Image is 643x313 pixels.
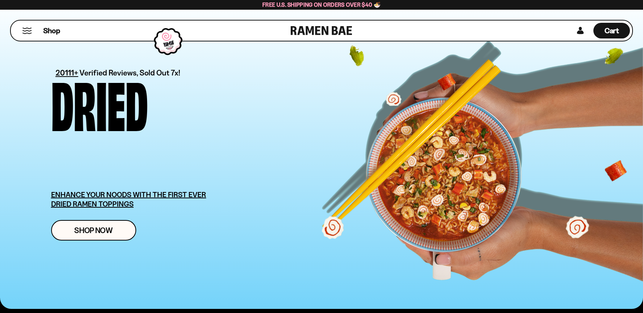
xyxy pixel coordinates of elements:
[43,23,60,38] a: Shop
[593,21,630,41] a: Cart
[51,77,148,128] div: Dried
[43,26,60,36] span: Shop
[51,220,136,241] a: Shop Now
[74,226,113,234] span: Shop Now
[262,1,381,8] span: Free U.S. Shipping on Orders over $40 🍜
[605,26,619,35] span: Cart
[22,28,32,34] button: Mobile Menu Trigger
